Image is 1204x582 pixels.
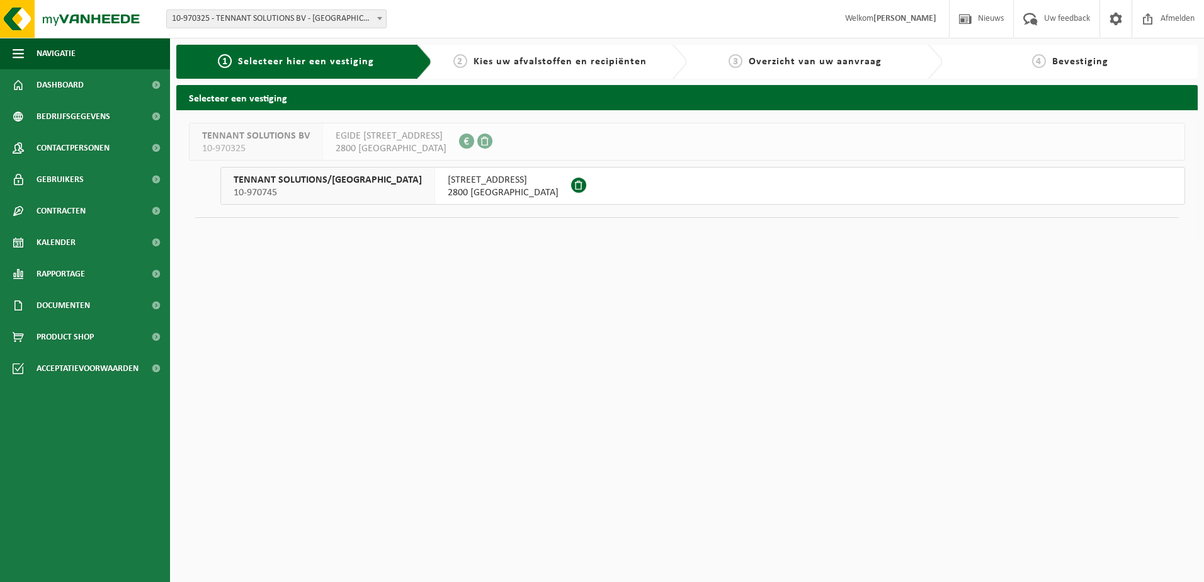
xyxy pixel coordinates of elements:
strong: [PERSON_NAME] [873,14,936,23]
span: [STREET_ADDRESS] [448,174,559,186]
span: Product Shop [37,321,94,353]
span: Bevestiging [1052,57,1108,67]
span: Rapportage [37,258,85,290]
span: Dashboard [37,69,84,101]
h2: Selecteer een vestiging [176,85,1198,110]
span: 10-970745 [234,186,422,199]
span: 1 [218,54,232,68]
span: 2800 [GEOGRAPHIC_DATA] [336,142,446,155]
span: Overzicht van uw aanvraag [749,57,882,67]
span: Documenten [37,290,90,321]
span: EGIDE [STREET_ADDRESS] [336,130,446,142]
span: 2 [453,54,467,68]
span: Kalender [37,227,76,258]
span: Selecteer hier een vestiging [238,57,374,67]
span: Contracten [37,195,86,227]
span: 10-970325 [202,142,310,155]
span: 10-970325 - TENNANT SOLUTIONS BV - MECHELEN [166,9,387,28]
span: TENNANT SOLUTIONS/[GEOGRAPHIC_DATA] [234,174,422,186]
span: TENNANT SOLUTIONS BV [202,130,310,142]
span: Acceptatievoorwaarden [37,353,139,384]
span: 2800 [GEOGRAPHIC_DATA] [448,186,559,199]
span: Kies uw afvalstoffen en recipiënten [474,57,647,67]
span: Navigatie [37,38,76,69]
span: 4 [1032,54,1046,68]
span: 10-970325 - TENNANT SOLUTIONS BV - MECHELEN [167,10,386,28]
span: 3 [729,54,742,68]
button: TENNANT SOLUTIONS/[GEOGRAPHIC_DATA] 10-970745 [STREET_ADDRESS]2800 [GEOGRAPHIC_DATA] [220,167,1185,205]
span: Contactpersonen [37,132,110,164]
span: Bedrijfsgegevens [37,101,110,132]
span: Gebruikers [37,164,84,195]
